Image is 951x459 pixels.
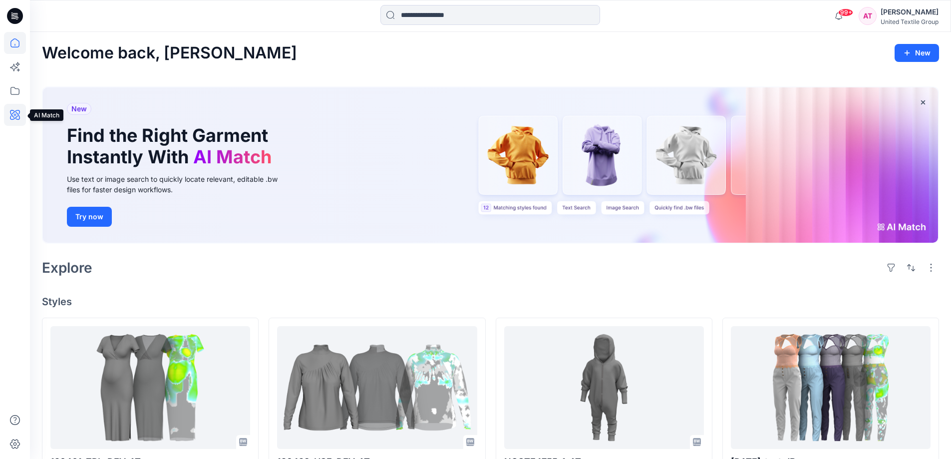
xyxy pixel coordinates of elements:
[881,6,939,18] div: [PERSON_NAME]
[731,326,931,450] a: 2025.09.25-test-JB
[67,174,292,195] div: Use text or image search to quickly locate relevant, editable .bw files for faster design workflows.
[859,7,877,25] div: AT
[50,326,250,450] a: 120461_ZPL_DEV_AT
[42,296,939,308] h4: Styles
[838,8,853,16] span: 99+
[42,44,297,62] h2: Welcome back, [PERSON_NAME]
[277,326,477,450] a: 120423_HSE_DEV_AT
[42,260,92,276] h2: Explore
[67,125,277,168] h1: Find the Right Garment Instantly With
[67,207,112,227] button: Try now
[193,146,272,168] span: AI Match
[895,44,939,62] button: New
[504,326,704,450] a: NOSTE4755-1_AT
[881,18,939,25] div: United Textile Group
[71,103,87,115] span: New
